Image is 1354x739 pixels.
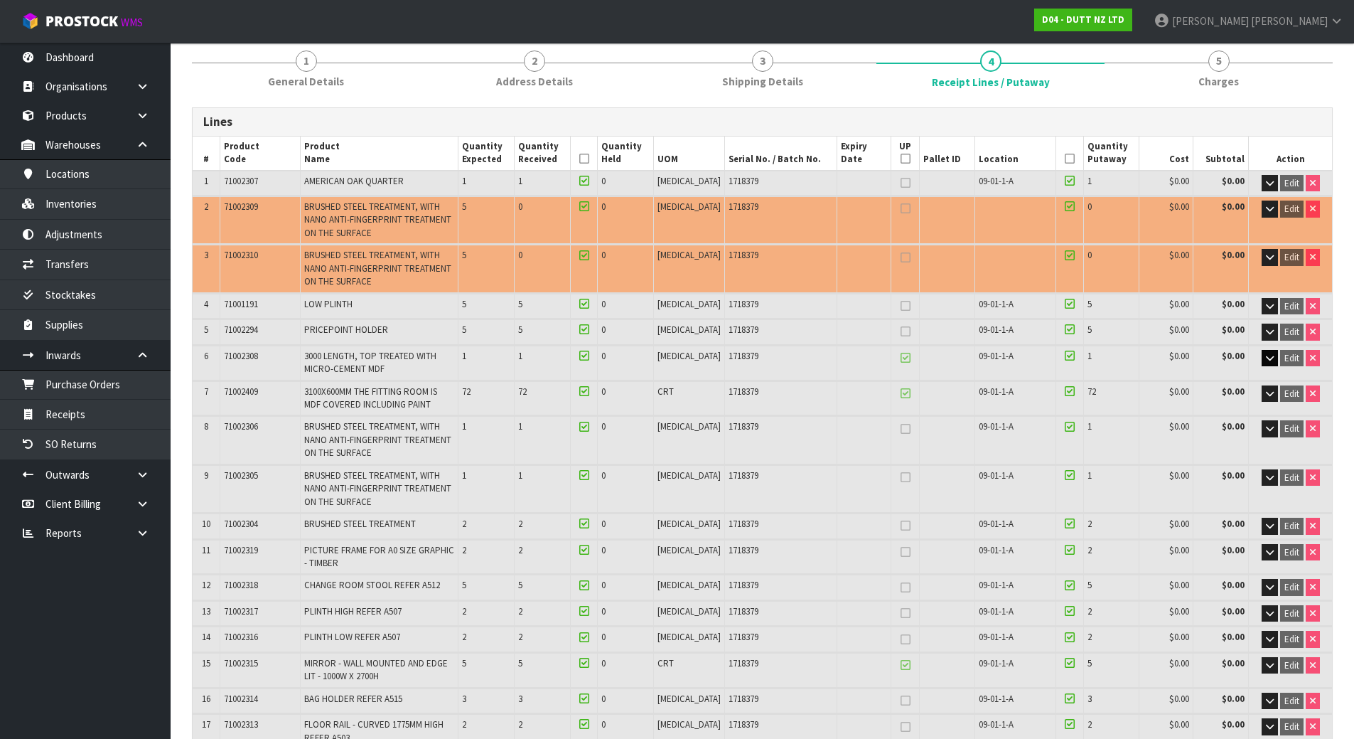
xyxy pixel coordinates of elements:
span: Edit [1284,520,1299,532]
button: Edit [1280,631,1304,648]
span: Edit [1284,633,1299,645]
span: Edit [1284,203,1299,215]
span: 09-01-1-A [979,350,1014,362]
th: Product Name [300,137,458,171]
span: 5 [462,657,466,669]
span: 71002318 [224,579,258,591]
span: [MEDICAL_DATA] [657,579,721,591]
span: [MEDICAL_DATA] [657,544,721,556]
span: 4 [980,50,1001,72]
span: 1 [204,175,208,187]
span: 0 [601,175,606,187]
span: 0 [518,201,522,213]
span: 09-01-1-A [979,605,1014,617]
span: BRUSHED STEEL TREATMENT [304,518,416,530]
span: 5 [518,579,522,591]
button: Edit [1280,324,1304,341]
span: 12 [202,579,210,591]
span: 5 [462,324,466,336]
strong: $0.00 [1222,469,1245,482]
span: 71002319 [224,544,258,556]
span: $0.00 [1169,579,1189,591]
span: $0.00 [1169,175,1189,187]
span: 71002315 [224,657,258,669]
span: 1 [518,175,522,187]
span: Edit [1284,546,1299,558]
span: [MEDICAL_DATA] [657,718,721,730]
span: 16 [202,693,210,705]
span: Receipt Lines / Putaway [932,75,1050,90]
span: 1 [462,175,466,187]
span: BRUSHED STEEL TREATMENT, WITH NANO ANTI-FINGERPRINT TREATMENT ON THE SURFACE [304,249,451,287]
span: 1718379 [729,420,758,432]
span: [MEDICAL_DATA] [657,420,721,432]
span: 1718379 [729,605,758,617]
button: Edit [1280,201,1304,218]
span: $0.00 [1169,386,1189,398]
strong: $0.00 [1222,201,1245,213]
th: Expiry Date [837,137,891,171]
span: 71002307 [224,175,258,187]
span: 5 [1087,298,1092,310]
span: BRUSHED STEEL TREATMENT, WITH NANO ANTI-FINGERPRINT TREATMENT ON THE SURFACE [304,420,451,459]
span: $0.00 [1169,718,1189,730]
span: 2 [1087,631,1092,643]
th: Quantity Expected [458,137,515,171]
span: 1 [518,420,522,432]
span: 71002313 [224,718,258,730]
span: BRUSHED STEEL TREATMENT, WITH NANO ANTI-FINGERPRINT TREATMENT ON THE SURFACE [304,469,451,508]
span: 71002409 [224,386,258,398]
span: 1718379 [729,718,758,730]
span: AMERICAN OAK QUARTER [304,175,404,187]
span: 3000 LENGTH, TOP TREATED WITH MICRO-CEMENT MDF [304,350,436,375]
span: 09-01-1-A [979,693,1014,705]
th: # [193,137,220,171]
button: Edit [1280,386,1304,403]
span: $0.00 [1169,350,1189,362]
strong: $0.00 [1222,605,1245,617]
span: 09-01-1-A [979,324,1014,336]
span: 15 [202,657,210,669]
span: PRICEPOINT HOLDER [304,324,388,336]
span: 09-01-1-A [979,631,1014,643]
span: 1718379 [729,631,758,643]
strong: $0.00 [1222,175,1245,187]
span: 9 [204,469,208,482]
button: Edit [1280,249,1304,266]
span: [PERSON_NAME] [1172,14,1249,28]
button: Edit [1280,298,1304,315]
span: 0 [601,324,606,336]
span: 2 [462,605,466,617]
span: $0.00 [1169,518,1189,530]
span: 1 [1087,175,1092,187]
strong: $0.00 [1222,249,1245,261]
th: Quantity Held [598,137,654,171]
span: [MEDICAL_DATA] [657,298,721,310]
span: 11 [202,544,210,556]
span: [MEDICAL_DATA] [657,469,721,482]
span: 3 [1087,693,1092,705]
a: D04 - DUTT NZ LTD [1034,9,1132,31]
strong: $0.00 [1222,657,1245,669]
strong: $0.00 [1222,324,1245,336]
span: CRT [657,657,674,669]
span: 1718379 [729,469,758,482]
span: 71002306 [224,420,258,432]
span: 0 [601,469,606,482]
span: 4 [204,298,208,310]
button: Edit [1280,518,1304,535]
span: [PERSON_NAME] [1251,14,1328,28]
span: 0 [601,657,606,669]
button: Edit [1280,657,1304,674]
span: 1 [462,350,466,362]
span: 5 [1087,324,1092,336]
img: cube-alt.png [21,12,39,30]
span: 5 [1087,579,1092,591]
span: 71001191 [224,298,258,310]
button: Edit [1280,350,1304,367]
span: 2 [518,631,522,643]
th: Product Code [220,137,300,171]
span: PLINTH LOW REFER A507 [304,631,400,643]
span: MIRROR - WALL MOUNTED AND EDGE LIT - 1000W X 2700H [304,657,448,682]
span: Charges [1198,74,1239,89]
